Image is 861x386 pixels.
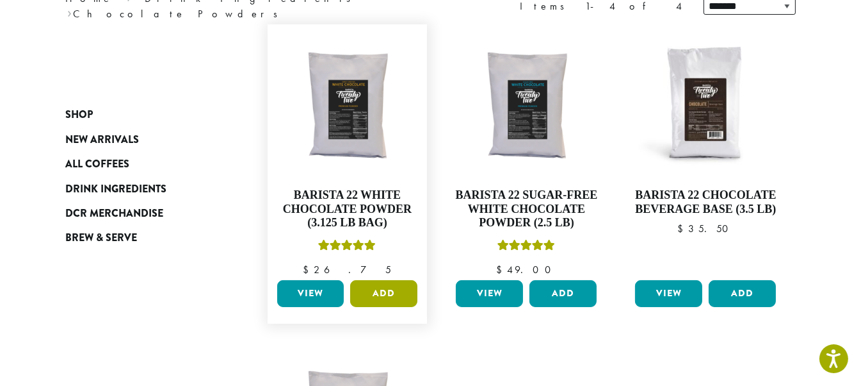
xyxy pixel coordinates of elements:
[456,280,523,307] a: View
[66,132,140,148] span: New Arrivals
[66,107,93,123] span: Shop
[635,280,702,307] a: View
[66,103,220,127] a: Shop
[632,31,779,275] a: Barista 22 Chocolate Beverage Base (3.5 lb) $35.50
[632,189,779,216] h4: Barista 22 Chocolate Beverage Base (3.5 lb)
[709,280,776,307] button: Add
[274,31,421,275] a: Barista 22 White Chocolate Powder (3.125 lb bag)Rated 5.00 out of 5 $26.75
[497,238,555,257] div: Rated 5.00 out of 5
[453,31,600,178] img: B22-SF-White-Chocolate-Powder-300x300.png
[66,226,220,250] a: Brew & Serve
[677,222,734,235] bdi: 35.50
[66,156,130,172] span: All Coffees
[66,176,220,201] a: Drink Ingredients
[632,31,779,178] img: B22_PowderedMix_Mocha-300x300.jpg
[66,127,220,151] a: New Arrivals
[274,189,421,230] h4: Barista 22 White Chocolate Powder (3.125 lb bag)
[496,263,507,276] span: $
[66,181,167,197] span: Drink Ingredients
[318,238,376,257] div: Rated 5.00 out of 5
[67,2,72,22] span: ›
[453,189,600,230] h4: Barista 22 Sugar-Free White Chocolate Powder (2.5 lb)
[66,201,220,226] a: DCR Merchandise
[66,230,138,246] span: Brew & Serve
[529,280,597,307] button: Add
[277,280,344,307] a: View
[303,263,391,276] bdi: 26.75
[66,152,220,176] a: All Coffees
[453,31,600,275] a: Barista 22 Sugar-Free White Chocolate Powder (2.5 lb)Rated 5.00 out of 5 $49.00
[350,280,417,307] button: Add
[303,263,314,276] span: $
[677,222,688,235] span: $
[273,31,421,178] img: B22-Sweet-Ground-White-Chocolate-Powder-300x300.png
[496,263,557,276] bdi: 49.00
[66,206,164,222] span: DCR Merchandise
